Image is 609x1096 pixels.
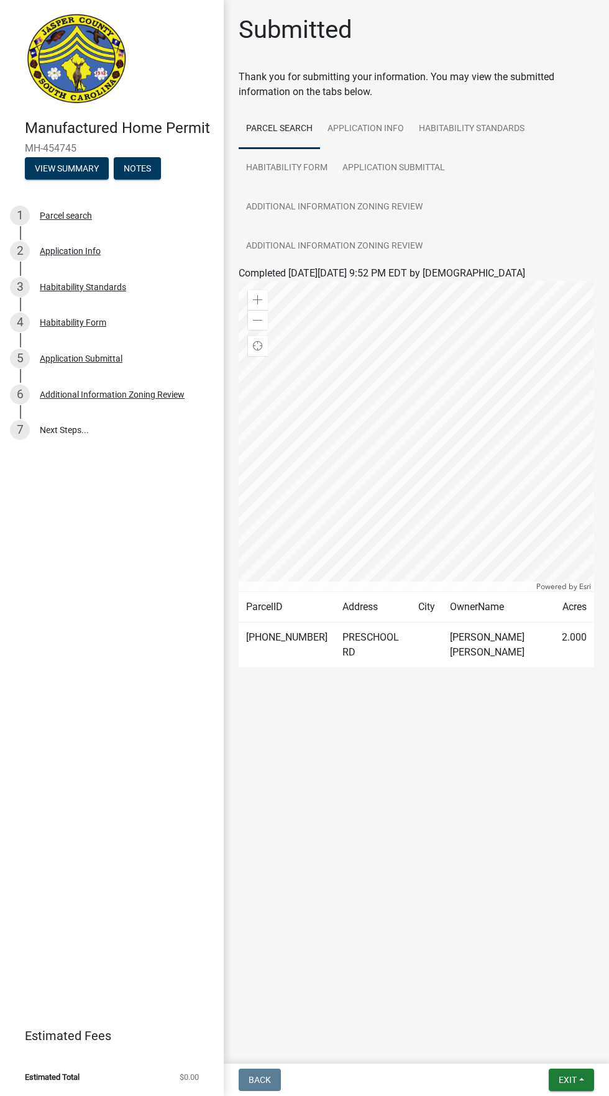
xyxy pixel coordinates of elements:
[114,164,161,174] wm-modal-confirm: Notes
[25,164,109,174] wm-modal-confirm: Summary
[239,109,320,149] a: Parcel search
[25,119,214,137] h4: Manufactured Home Permit
[40,247,101,255] div: Application Info
[10,420,30,440] div: 7
[239,148,335,188] a: Habitability Form
[239,267,525,279] span: Completed [DATE][DATE] 9:52 PM EDT by [DEMOGRAPHIC_DATA]
[554,592,594,623] td: Acres
[25,13,129,106] img: Jasper County, South Carolina
[40,283,126,291] div: Habitability Standards
[239,227,430,267] a: Additional Information Zoning Review
[559,1075,577,1085] span: Exit
[10,349,30,368] div: 5
[25,142,199,154] span: MH-454745
[239,70,594,99] div: Thank you for submitting your information. You may view the submitted information on the tabs below.
[25,1073,80,1081] span: Estimated Total
[40,211,92,220] div: Parcel search
[335,592,411,623] td: Address
[249,1075,271,1085] span: Back
[442,592,554,623] td: OwnerName
[239,188,430,227] a: Additional Information Zoning Review
[411,109,532,149] a: Habitability Standards
[320,109,411,149] a: Application Info
[40,354,122,363] div: Application Submittal
[10,385,30,404] div: 6
[10,1023,204,1048] a: Estimated Fees
[239,623,335,668] td: [PHONE_NUMBER]
[335,148,452,188] a: Application Submittal
[248,290,268,310] div: Zoom in
[442,623,554,668] td: [PERSON_NAME] [PERSON_NAME]
[248,310,268,330] div: Zoom out
[579,582,591,591] a: Esri
[239,1069,281,1091] button: Back
[180,1073,199,1081] span: $0.00
[239,592,335,623] td: ParcelID
[411,592,442,623] td: City
[549,1069,594,1091] button: Exit
[40,318,106,327] div: Habitability Form
[248,336,268,356] div: Find my location
[10,313,30,332] div: 4
[114,157,161,180] button: Notes
[10,206,30,226] div: 1
[533,582,594,591] div: Powered by
[40,390,185,399] div: Additional Information Zoning Review
[10,277,30,297] div: 3
[554,623,594,668] td: 2.000
[10,241,30,261] div: 2
[25,157,109,180] button: View Summary
[335,623,411,668] td: PRESCHOOL RD
[239,15,352,45] h1: Submitted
